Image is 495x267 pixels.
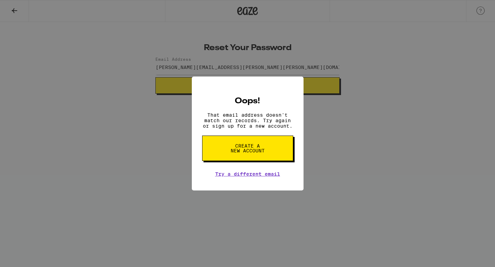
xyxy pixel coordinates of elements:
h2: Oops! [235,97,260,105]
a: Try a different email [215,171,280,177]
span: Create a new account [230,143,265,153]
p: That email address doesn't match our records. Try again or sign up for a new account. [202,112,293,129]
button: Create a new account [202,136,293,161]
span: Hi. Need any help? [4,5,49,10]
